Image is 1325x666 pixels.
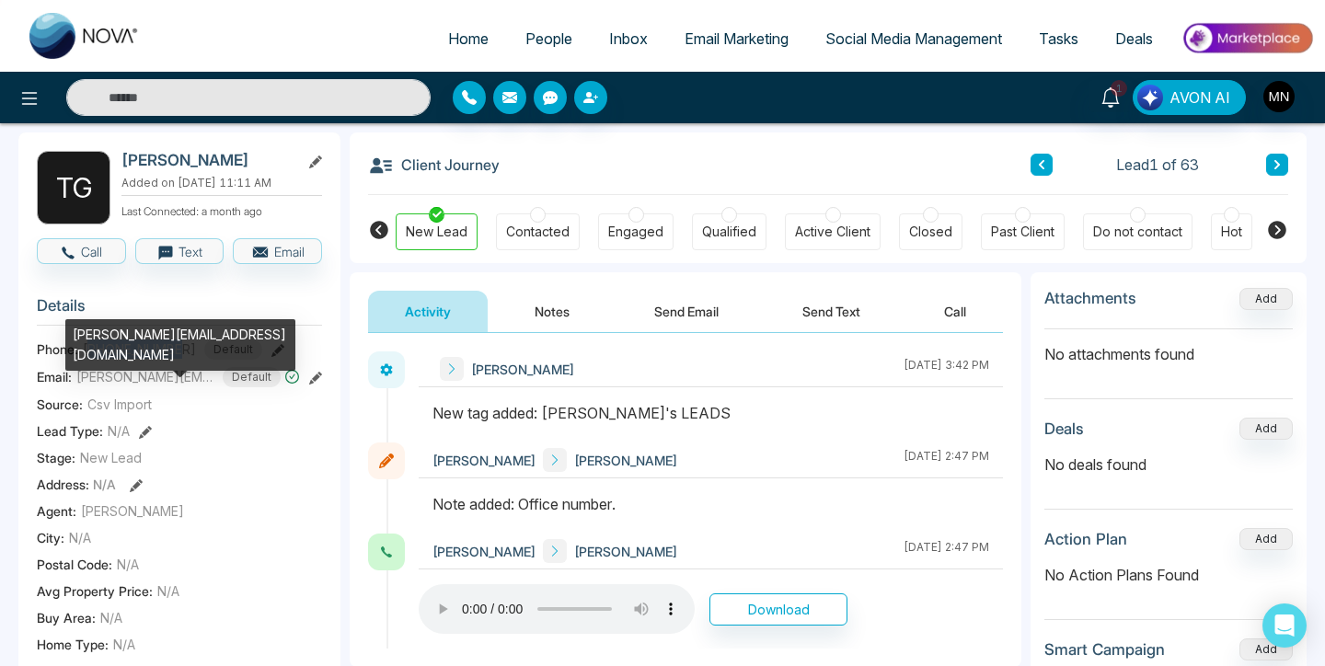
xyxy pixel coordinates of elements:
[825,29,1002,48] span: Social Media Management
[100,608,122,627] span: N/A
[1239,288,1293,310] button: Add
[1221,223,1242,241] div: Hot
[1137,85,1163,110] img: Lead Flow
[37,367,72,386] span: Email:
[1239,290,1293,305] span: Add
[432,451,536,470] span: [PERSON_NAME]
[709,593,847,626] button: Download
[37,555,112,574] span: Postal Code :
[525,29,572,48] span: People
[1044,564,1293,586] p: No Action Plans Found
[37,238,126,264] button: Call
[904,539,989,563] div: [DATE] 2:47 PM
[1044,640,1165,659] h3: Smart Campaign
[1133,80,1246,115] button: AVON AI
[448,29,489,48] span: Home
[591,21,666,56] a: Inbox
[506,223,570,241] div: Contacted
[368,151,500,178] h3: Client Journey
[37,475,116,494] span: Address:
[121,175,322,191] p: Added on [DATE] 11:11 AM
[609,29,648,48] span: Inbox
[1020,21,1097,56] a: Tasks
[1044,454,1293,476] p: No deals found
[1116,154,1199,176] span: Lead 1 of 63
[37,421,103,441] span: Lead Type:
[406,223,467,241] div: New Lead
[617,291,755,332] button: Send Email
[471,360,574,379] span: [PERSON_NAME]
[80,448,142,467] span: New Lead
[233,238,322,264] button: Email
[1181,17,1314,59] img: Market-place.gif
[1111,80,1127,97] span: 1
[37,528,64,547] span: City :
[608,223,663,241] div: Engaged
[1044,530,1127,548] h3: Action Plan
[904,448,989,472] div: [DATE] 2:47 PM
[65,319,295,371] div: [PERSON_NAME][EMAIL_ADDRESS][DOMAIN_NAME]
[81,501,184,521] span: [PERSON_NAME]
[909,223,952,241] div: Closed
[991,223,1054,241] div: Past Client
[1239,418,1293,440] button: Add
[685,29,789,48] span: Email Marketing
[69,528,91,547] span: N/A
[904,357,989,381] div: [DATE] 3:42 PM
[907,291,1003,332] button: Call
[87,395,152,414] span: Csv Import
[574,542,677,561] span: [PERSON_NAME]
[121,151,293,169] h2: [PERSON_NAME]
[1089,80,1133,112] a: 1
[37,635,109,654] span: Home Type :
[666,21,807,56] a: Email Marketing
[1044,289,1136,307] h3: Attachments
[1262,603,1307,648] div: Open Intercom Messenger
[37,448,75,467] span: Stage:
[1239,528,1293,550] button: Add
[1169,86,1230,109] span: AVON AI
[37,608,96,627] span: Buy Area :
[507,21,591,56] a: People
[37,395,83,414] span: Source:
[37,581,153,601] span: Avg Property Price :
[1044,329,1293,365] p: No attachments found
[1044,419,1084,438] h3: Deals
[807,21,1020,56] a: Social Media Management
[1093,223,1182,241] div: Do not contact
[108,421,130,441] span: N/A
[37,296,322,325] h3: Details
[1239,638,1293,660] button: Add
[113,635,135,654] span: N/A
[117,555,139,574] span: N/A
[37,501,76,521] span: Agent:
[432,542,536,561] span: [PERSON_NAME]
[1263,81,1295,112] img: User Avatar
[1115,29,1153,48] span: Deals
[368,291,488,332] button: Activity
[93,477,116,492] span: N/A
[121,200,322,220] p: Last Connected: a month ago
[430,21,507,56] a: Home
[795,223,870,241] div: Active Client
[37,151,110,224] div: T G
[1097,21,1171,56] a: Deals
[766,291,897,332] button: Send Text
[1039,29,1078,48] span: Tasks
[37,339,78,359] span: Phone:
[157,581,179,601] span: N/A
[574,451,677,470] span: [PERSON_NAME]
[29,13,140,59] img: Nova CRM Logo
[135,238,225,264] button: Text
[498,291,606,332] button: Notes
[702,223,756,241] div: Qualified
